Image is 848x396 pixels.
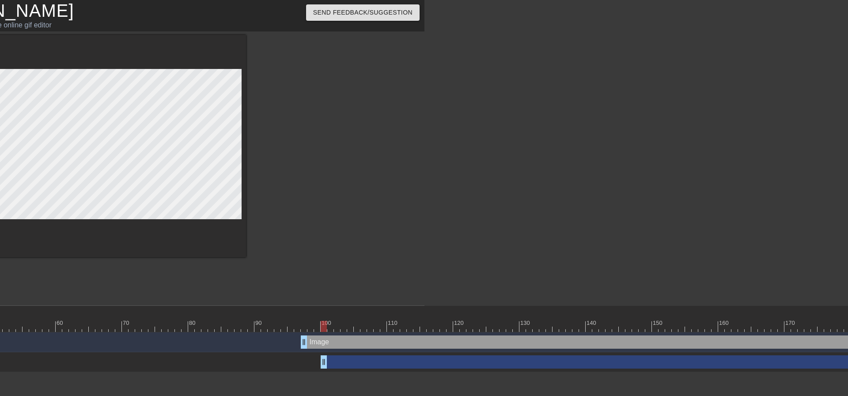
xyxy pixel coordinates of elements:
div: 110 [388,319,399,327]
div: 130 [520,319,531,327]
div: 160 [719,319,730,327]
div: 90 [255,319,263,327]
div: 80 [189,319,197,327]
div: 150 [653,319,664,327]
div: 120 [454,319,465,327]
span: Send Feedback/Suggestion [313,7,413,18]
div: 60 [57,319,64,327]
div: 70 [123,319,131,327]
div: 140 [587,319,598,327]
span: drag_handle [299,338,308,346]
div: 170 [785,319,796,327]
button: Send Feedback/Suggestion [306,4,420,21]
div: 100 [322,319,333,327]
